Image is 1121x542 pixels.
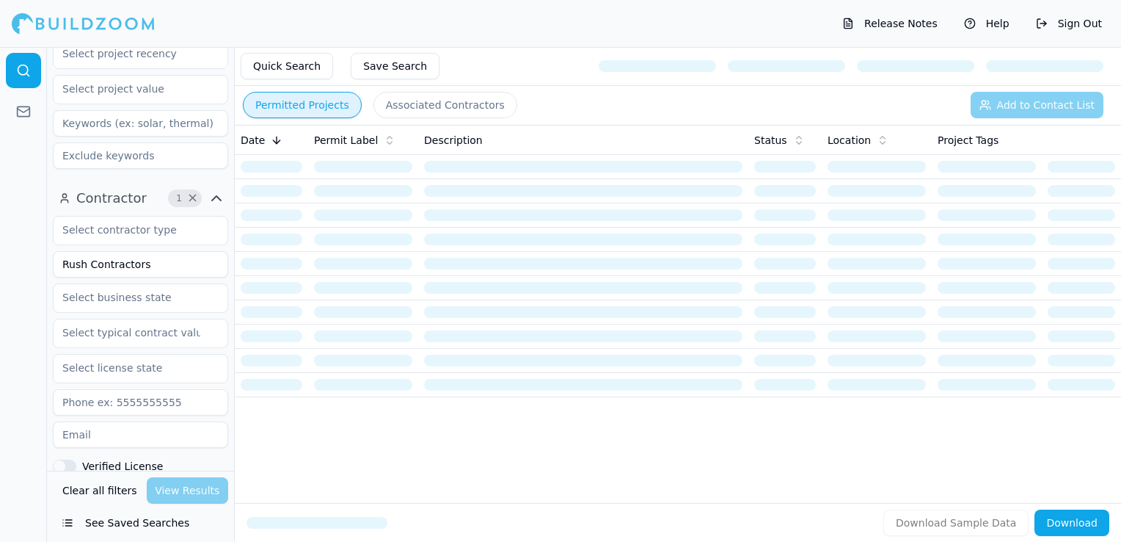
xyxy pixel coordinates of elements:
input: Business name [53,251,228,278]
span: Status [754,133,787,148]
span: Date [241,133,265,148]
input: Select project value [54,76,209,102]
span: Permit Label [314,133,378,148]
button: Save Search [351,53,439,79]
span: Location [828,133,871,148]
input: Select business state [54,284,209,311]
button: Quick Search [241,53,333,79]
input: Exclude keywords [53,142,228,169]
input: Email [53,422,228,448]
span: Contractor [76,188,147,209]
span: Project Tags [938,133,998,148]
button: Release Notes [835,12,945,35]
button: Sign Out [1029,12,1109,35]
button: Download [1034,510,1109,536]
button: See Saved Searches [53,510,228,536]
button: Permitted Projects [243,92,362,118]
button: Help [957,12,1017,35]
label: Verified License [82,461,163,471]
span: Description [424,133,483,148]
button: Contractor1Clear Contractor filters [53,187,228,210]
input: Select contractor type [54,217,209,243]
input: Phone ex: 5555555555 [53,389,228,416]
input: Keywords (ex: solar, thermal) [53,110,228,137]
button: Associated Contractors [373,92,517,118]
input: Select license state [54,355,209,381]
span: Clear Contractor filters [187,195,198,202]
input: Select typical contract value [54,319,209,346]
span: 1 [172,191,186,206]
button: Clear all filters [59,477,141,504]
